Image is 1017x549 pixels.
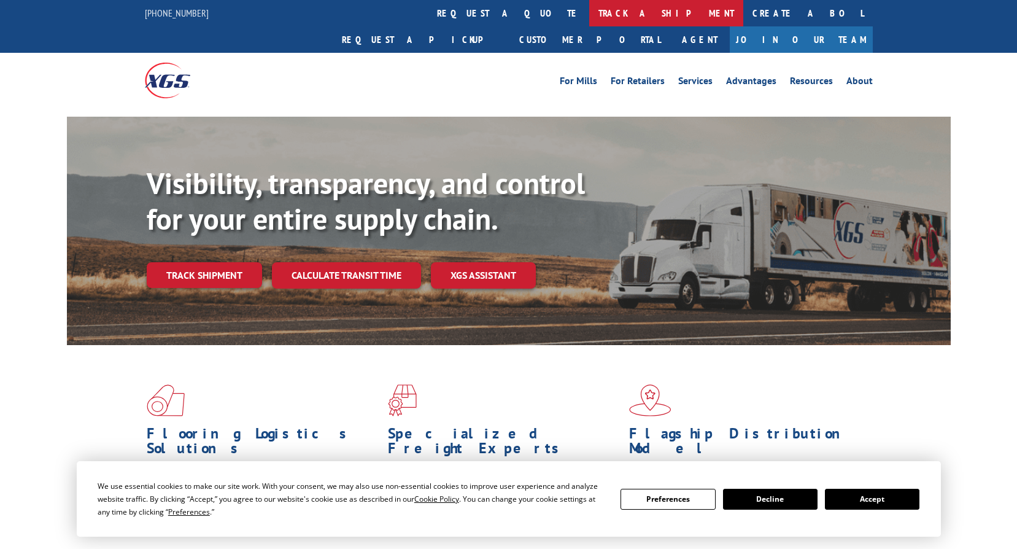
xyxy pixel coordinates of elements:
b: Visibility, transparency, and control for your entire supply chain. [147,164,585,238]
a: Track shipment [147,262,262,288]
a: Join Our Team [730,26,873,53]
h1: Specialized Freight Experts [388,426,620,462]
h1: Flagship Distribution Model [629,426,861,462]
a: About [846,76,873,90]
a: Agent [670,26,730,53]
a: For Retailers [611,76,665,90]
a: Customer Portal [510,26,670,53]
img: xgs-icon-total-supply-chain-intelligence-red [147,384,185,416]
div: We use essential cookies to make our site work. With your consent, we may also use non-essential ... [98,480,606,518]
span: Preferences [168,507,210,517]
a: Request a pickup [333,26,510,53]
button: Accept [825,489,919,510]
h1: Flooring Logistics Solutions [147,426,379,462]
a: Advantages [726,76,776,90]
a: Calculate transit time [272,262,421,289]
button: Decline [723,489,818,510]
div: Cookie Consent Prompt [77,461,941,537]
img: xgs-icon-flagship-distribution-model-red [629,384,671,416]
a: For Mills [560,76,597,90]
button: Preferences [621,489,715,510]
a: [PHONE_NUMBER] [145,7,209,19]
img: xgs-icon-focused-on-flooring-red [388,384,417,416]
a: Resources [790,76,833,90]
a: Services [678,76,713,90]
span: Cookie Policy [414,494,459,504]
a: XGS ASSISTANT [431,262,536,289]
